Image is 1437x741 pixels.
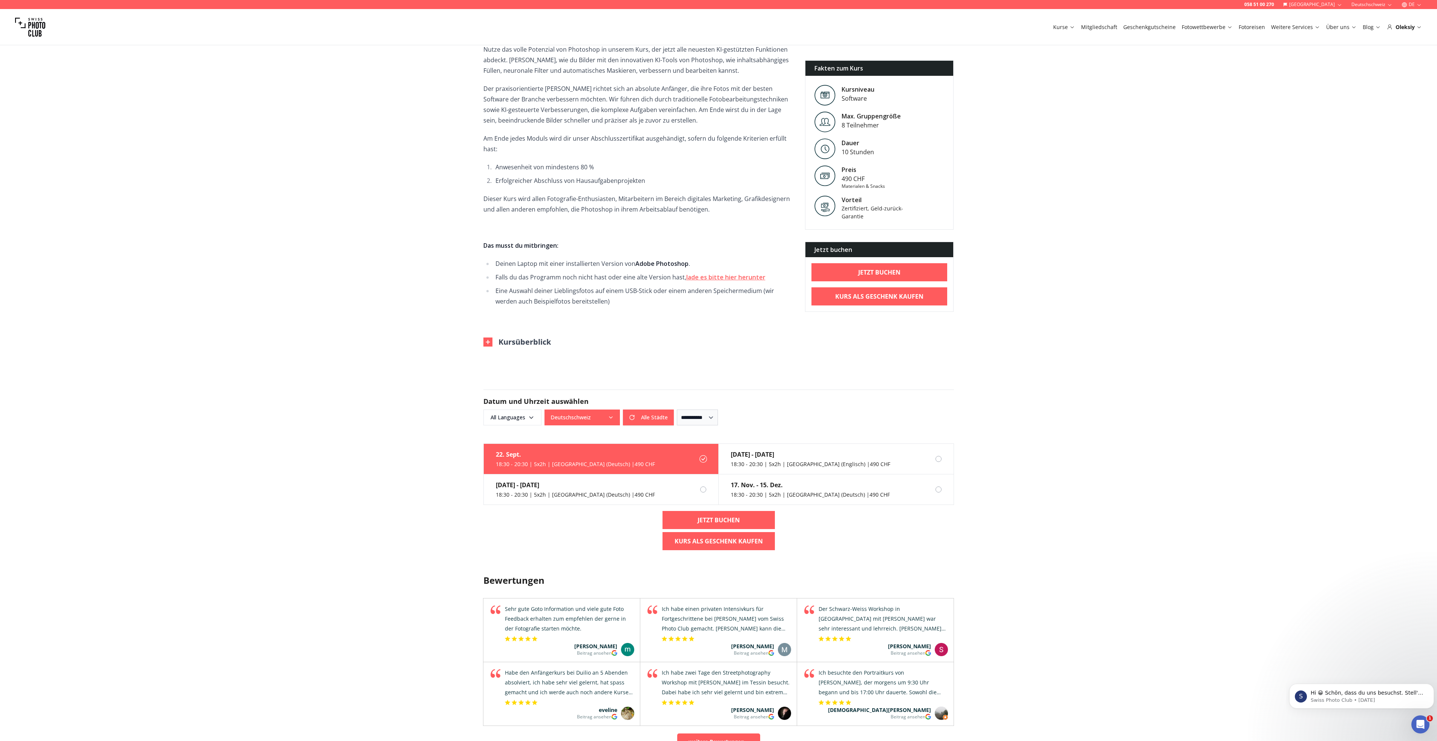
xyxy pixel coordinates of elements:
p: Am Ende jedes Moduls wird dir unser Abschlusszertifikat ausgehändigt, sofern du folgende Kriterie... [483,133,793,154]
li: Eine Auswahl deiner Lieblingsfotos auf einem USB-Stick oder einem anderen Speichermedium (wir wer... [493,285,793,307]
a: Kurse [1053,23,1075,31]
li: Anwesenheit von mindestens 80 % [493,162,793,172]
button: Kursüberblick [483,337,551,347]
li: Erfolgreicher Abschluss von Hausaufgabenprojekten [493,175,793,186]
div: 18:30 - 20:30 | 5x2h | [GEOGRAPHIC_DATA] (Deutsch) | 490 CHF [496,491,655,499]
div: Vorteil [842,195,906,204]
a: Kurs als Geschenk kaufen [811,287,948,305]
div: Dauer [842,138,874,147]
div: 8 Teilnehmer [842,121,901,130]
div: Software [842,94,874,103]
button: Über uns [1323,22,1360,32]
img: Preis [814,165,836,186]
button: Weitere Services [1268,22,1323,32]
h2: Datum und Uhrzeit auswählen [483,396,954,407]
div: Materialen & Snacks [842,183,885,189]
a: Fotoreisen [1239,23,1265,31]
div: 22. Sept. [496,450,655,459]
a: Blog [1363,23,1381,31]
li: Falls du das Programm noch nicht hast oder eine alte Version hast, [493,272,793,282]
button: Fotoreisen [1236,22,1268,32]
div: 17. Nov. - 15. Dez. [731,480,890,489]
a: Kurs als Geschenk kaufen [663,532,775,550]
div: Preis [842,165,885,174]
img: Outline Close [483,338,492,347]
div: Kursniveau [842,85,874,94]
button: Mitgliedschaft [1078,22,1120,32]
button: Fotowettbewerbe [1179,22,1236,32]
a: Fotowettbewerbe [1182,23,1233,31]
span: All Languages [485,411,540,424]
p: Nutze das volle Potenzial von Photoshop in unserem Kurs, der jetzt alle neuesten KI-gestützten Fu... [483,44,793,76]
div: 10 Stunden [842,147,874,156]
a: Jetzt buchen [663,511,775,529]
strong: Adobe Photoshop [635,259,689,268]
b: Kurs als Geschenk kaufen [835,292,923,301]
a: Weitere Services [1271,23,1320,31]
div: 18:30 - 20:30 | 5x2h | [GEOGRAPHIC_DATA] (Englisch) | 490 CHF [731,460,890,468]
button: Deutschschweiz [544,410,620,425]
a: Mitgliedschaft [1081,23,1117,31]
p: Der praxisorientierte [PERSON_NAME] richtet sich an absolute Anfänger, die ihre Fotos mit der bes... [483,83,793,126]
a: Jetzt buchen [811,263,948,281]
li: Deinen Laptop mit einer installierten Version von . [493,258,793,269]
h3: Bewertungen [483,574,954,586]
img: Level [814,85,836,106]
div: Oleksiy [1387,23,1422,31]
b: Jetzt buchen [698,515,740,525]
b: Kurs als Geschenk kaufen [675,537,763,546]
a: lade es bitte hier herunter [686,273,765,281]
button: All Languages [483,410,541,425]
button: Blog [1360,22,1384,32]
a: 058 51 00 270 [1244,2,1274,8]
p: Dieser Kurs wird allen Fotografie-Enthusiasten, Mitarbeitern im Bereich digitales Marketing, Graf... [483,193,793,215]
img: Level [814,112,836,132]
iframe: Intercom notifications message [1286,668,1437,721]
a: Über uns [1326,23,1357,31]
div: 490 CHF [842,174,885,183]
div: 18:30 - 20:30 | 5x2h | [GEOGRAPHIC_DATA] (Deutsch) | 490 CHF [496,460,655,468]
div: Jetzt buchen [805,242,954,257]
div: 18:30 - 20:30 | 5x2h | [GEOGRAPHIC_DATA] (Deutsch) | 490 CHF [731,491,890,499]
img: Vorteil [814,195,836,216]
div: Max. Gruppengröße [842,112,901,121]
img: Swiss photo club [15,12,45,42]
b: Jetzt buchen [858,268,900,277]
span: 1 [1427,715,1433,721]
div: [DATE] - [DATE] [731,450,890,459]
button: Kurse [1050,22,1078,32]
strong: Das musst du mitbringen: [483,241,558,250]
iframe: Intercom live chat [1411,715,1429,733]
div: [DATE] - [DATE] [496,480,655,489]
div: Fakten zum Kurs [805,61,954,76]
button: Alle Städte [623,410,674,425]
div: Zertifiziert, Geld-zurück-Garantie [842,204,906,220]
button: Geschenkgutscheine [1120,22,1179,32]
img: Level [814,138,836,159]
a: Geschenkgutscheine [1123,23,1176,31]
